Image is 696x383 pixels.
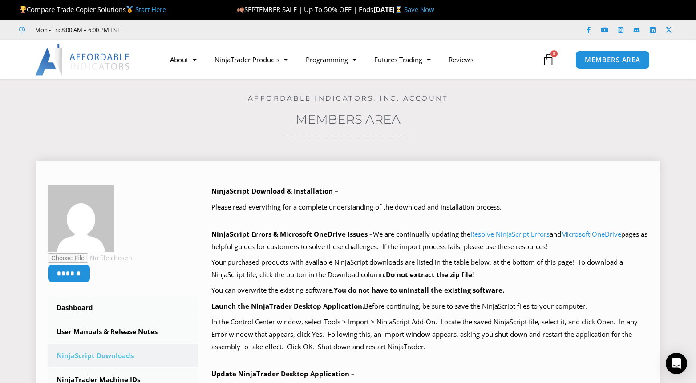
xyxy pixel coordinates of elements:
span: Compare Trade Copier Solutions [19,5,166,14]
b: You do not have to uninstall the existing software. [334,286,504,294]
p: You can overwrite the existing software. [211,284,649,297]
a: About [161,49,206,70]
a: NinjaScript Downloads [48,344,198,367]
a: Microsoft OneDrive [561,230,621,238]
a: MEMBERS AREA [575,51,650,69]
span: 0 [550,50,558,57]
a: 0 [529,47,568,73]
iframe: Customer reviews powered by Trustpilot [132,25,266,34]
nav: Menu [161,49,540,70]
p: Before continuing, be sure to save the NinjaScript files to your computer. [211,300,649,313]
p: In the Control Center window, select Tools > Import > NinjaScript Add-On. Locate the saved NinjaS... [211,316,649,353]
span: Mon - Fri: 8:00 AM – 6:00 PM EST [33,24,120,35]
img: 🏆 [20,6,26,13]
a: NinjaTrader Products [206,49,297,70]
a: Resolve NinjaScript Errors [470,230,550,238]
img: LogoAI | Affordable Indicators – NinjaTrader [35,44,131,76]
a: Members Area [295,112,401,127]
b: NinjaScript Errors & Microsoft OneDrive Issues – [211,230,373,238]
p: Please read everything for a complete understanding of the download and installation process. [211,201,649,214]
a: Programming [297,49,365,70]
a: Reviews [440,49,482,70]
span: MEMBERS AREA [585,56,640,63]
b: Do not extract the zip file! [386,270,474,279]
strong: [DATE] [373,5,404,14]
p: Your purchased products with available NinjaScript downloads are listed in the table below, at th... [211,256,649,281]
img: ⌛ [395,6,402,13]
div: Open Intercom Messenger [666,353,687,374]
p: We are continually updating the and pages as helpful guides for customers to solve these challeng... [211,228,649,253]
a: Affordable Indicators, Inc. Account [248,94,449,102]
a: Futures Trading [365,49,440,70]
a: Save Now [404,5,434,14]
a: Start Here [135,5,166,14]
b: Launch the NinjaTrader Desktop Application. [211,302,364,310]
a: User Manuals & Release Notes [48,320,198,343]
b: NinjaScript Download & Installation – [211,186,338,195]
img: 🍂 [237,6,244,13]
img: e416aa364447e7f8e5cb58cd51fa90a95cd47235d7bdd3f32dad5a26cd6f1fe9 [48,185,114,252]
img: 🥇 [126,6,133,13]
a: Dashboard [48,296,198,319]
b: Update NinjaTrader Desktop Application – [211,369,355,378]
span: SEPTEMBER SALE | Up To 50% OFF | Ends [237,5,373,14]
